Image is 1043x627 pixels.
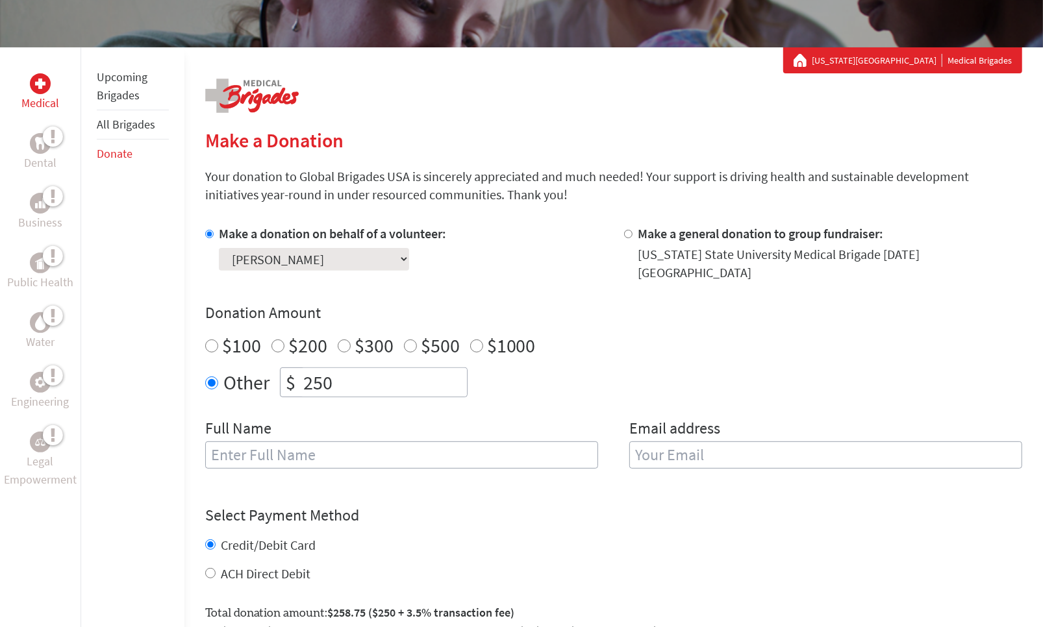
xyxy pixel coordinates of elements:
[97,117,155,132] a: All Brigades
[205,505,1022,526] h4: Select Payment Method
[7,273,73,291] p: Public Health
[3,432,78,489] a: Legal EmpowermentLegal Empowerment
[222,333,261,358] label: $100
[26,333,55,351] p: Water
[223,367,270,397] label: Other
[97,69,147,103] a: Upcoming Brigades
[21,94,59,112] p: Medical
[30,73,51,94] div: Medical
[7,252,73,291] a: Public HealthPublic Health
[638,225,883,241] label: Make a general donation to group fundraiser:
[3,452,78,489] p: Legal Empowerment
[30,133,51,154] div: Dental
[30,372,51,393] div: Engineering
[18,214,62,232] p: Business
[35,377,45,387] img: Engineering
[97,140,169,168] li: Donate
[205,167,1022,204] p: Your donation to Global Brigades USA is sincerely appreciated and much needed! Your support is dr...
[35,79,45,89] img: Medical
[221,565,310,582] label: ACH Direct Debit
[205,79,299,113] img: logo-medical.png
[219,225,446,241] label: Make a donation on behalf of a volunteer:
[35,438,45,446] img: Legal Empowerment
[812,54,942,67] a: [US_STATE][GEOGRAPHIC_DATA]
[97,63,169,110] li: Upcoming Brigades
[281,368,301,397] div: $
[35,256,45,269] img: Public Health
[355,333,394,358] label: $300
[18,193,62,232] a: BusinessBusiness
[487,333,536,358] label: $1000
[205,129,1022,152] h2: Make a Donation
[24,133,57,172] a: DentalDental
[221,537,316,553] label: Credit/Debit Card
[30,312,51,333] div: Water
[327,605,514,620] span: $258.75 ($250 + 3.5% transaction fee)
[638,245,1022,282] div: [US_STATE] State University Medical Brigade [DATE] [GEOGRAPHIC_DATA]
[629,418,720,441] label: Email address
[11,372,69,411] a: EngineeringEngineering
[794,54,1012,67] div: Medical Brigades
[26,312,55,351] a: WaterWater
[97,110,169,140] li: All Brigades
[35,198,45,208] img: Business
[30,252,51,273] div: Public Health
[205,604,514,622] label: Total donation amount:
[24,154,57,172] p: Dental
[288,333,327,358] label: $200
[629,441,1022,469] input: Your Email
[35,315,45,330] img: Water
[301,368,467,397] input: Enter Amount
[421,333,460,358] label: $500
[11,393,69,411] p: Engineering
[97,146,132,161] a: Donate
[205,302,1022,323] h4: Donation Amount
[21,73,59,112] a: MedicalMedical
[30,432,51,452] div: Legal Empowerment
[30,193,51,214] div: Business
[35,137,45,149] img: Dental
[205,441,598,469] input: Enter Full Name
[205,418,271,441] label: Full Name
